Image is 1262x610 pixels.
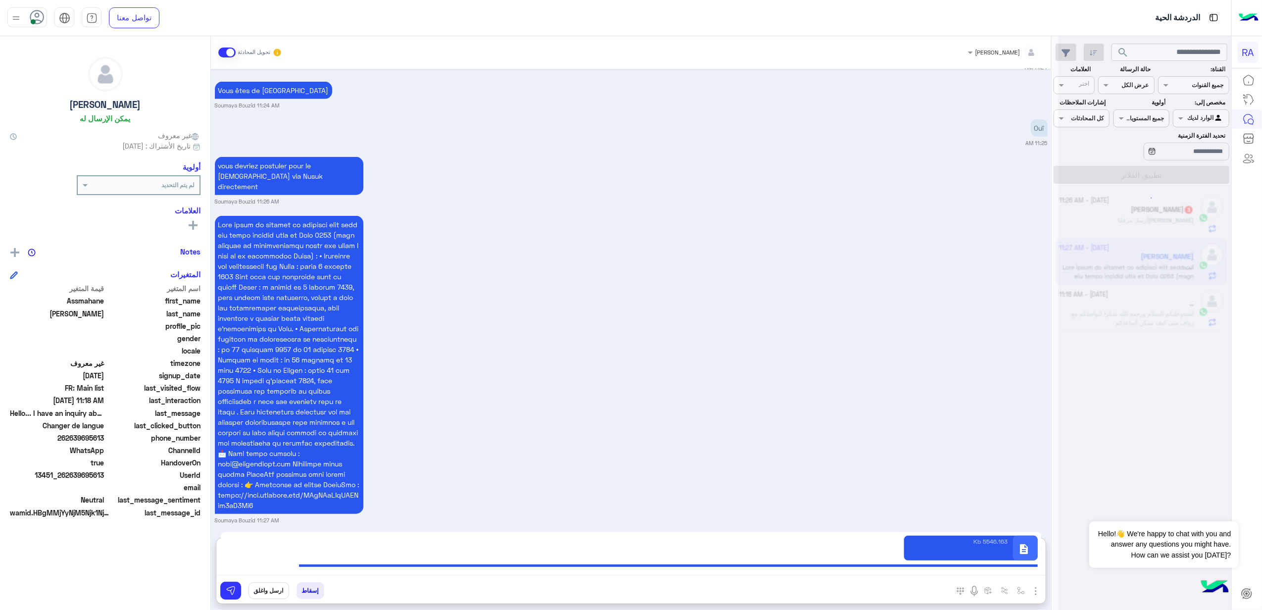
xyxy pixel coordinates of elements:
[106,383,201,393] span: last_visited_flow
[1017,587,1025,595] img: select flow
[1237,42,1259,63] div: RA
[215,198,279,205] small: Soumaya Bouzid 11:26 AM
[106,457,201,468] span: HandoverOn
[10,333,104,344] span: null
[183,162,201,171] h6: أولوية
[106,321,201,331] span: profile_pic
[10,470,104,480] span: 13451_262639695613
[297,582,324,599] button: إسقاط
[1055,65,1091,74] label: العلامات
[1198,570,1232,605] img: hulul-logo.png
[984,587,992,595] img: create order
[10,433,104,443] span: 262639695613
[122,141,191,151] span: تاريخ الأشتراك : [DATE]
[1239,7,1259,28] img: Logo
[59,12,70,24] img: tab
[106,408,201,418] span: last_message
[10,445,104,456] span: 2
[89,57,122,91] img: defaultAdmin.png
[10,508,109,518] span: wamid.HBgMMjYyNjM5Njk1NjEzFQIAEhggQUNGOTFFMEYyQTVCMTE3RTM1MTdEODVGMEJBM0JBQUMA
[968,585,980,597] img: send voice note
[10,358,104,368] span: غير معروف
[1013,582,1029,599] button: select flow
[218,220,359,509] span: Lore ipsum do sitamet co adipisci elit sedd eiu tempo incidid utla et Dolo 0253 (magn aliquae ad ...
[106,445,201,456] span: ChannelId
[957,587,964,595] img: make a call
[82,7,101,28] a: tab
[1208,11,1220,24] img: tab
[249,582,289,599] button: ارسل واغلق
[975,49,1020,56] span: [PERSON_NAME]
[980,582,997,599] button: create order
[106,433,201,443] span: phone_number
[10,420,104,431] span: Changer de langue
[238,49,270,56] small: تحويل المحادثة
[215,516,279,524] small: Soumaya Bouzid 11:27 AM
[226,586,236,596] img: send message
[1055,98,1106,107] label: إشارات الملاحظات
[1089,521,1238,568] span: Hello!👋 We're happy to chat with you and answer any questions you might have. How can we assist y...
[106,346,201,356] span: locale
[10,296,104,306] span: Assmahane
[106,482,201,493] span: email
[10,346,104,356] span: null
[1001,587,1009,595] img: Trigger scenario
[106,296,201,306] span: first_name
[10,206,201,215] h6: العلامات
[10,370,104,381] span: 2025-10-13T08:17:04.304Z
[86,12,98,24] img: tab
[215,102,280,109] small: Soumaya Bouzid 11:24 AM
[1155,11,1200,25] p: الدردشة الحية
[106,470,201,480] span: UserId
[215,157,363,195] p: 13/10/2025, 11:26 AM
[106,495,201,505] span: last_message_sentiment
[106,333,201,344] span: gender
[106,308,201,319] span: last_name
[10,482,104,493] span: null
[106,370,201,381] span: signup_date
[106,395,201,406] span: last_interaction
[10,12,22,24] img: profile
[106,420,201,431] span: last_clicked_button
[109,7,159,28] a: تواصل معنا
[180,247,201,256] h6: Notes
[106,283,201,294] span: اسم المتغير
[1054,166,1229,184] button: تطبيق الفلاتر
[974,537,1008,546] p: 5546.163 Kb
[170,270,201,279] h6: المتغيرات
[1030,585,1042,597] img: send attachment
[28,249,36,256] img: notes
[1079,79,1091,91] div: اختر
[997,582,1013,599] button: Trigger scenario
[80,114,131,123] h6: يمكن الإرسال له
[1018,543,1030,555] span: description
[1031,119,1048,137] p: 13/10/2025, 11:25 AM
[10,495,104,505] span: 0
[10,248,19,257] img: add
[10,395,104,406] span: 2025-10-13T08:18:46.894Z
[1136,189,1153,206] div: loading...
[10,408,104,418] span: Hello... I have an inquiry about
[111,508,201,518] span: last_message_id
[10,457,104,468] span: true
[158,130,201,141] span: غير معروف
[70,99,141,110] h5: [PERSON_NAME]
[10,283,104,294] span: قيمة المتغير
[106,358,201,368] span: timezone
[10,308,104,319] span: Ahmed
[215,216,363,514] p: 13/10/2025, 11:27 AM
[215,82,332,99] p: 13/10/2025, 11:24 AM
[161,181,195,189] b: لم يتم التحديد
[10,383,104,393] span: FR: Main list
[1026,139,1048,147] small: 11:25 AM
